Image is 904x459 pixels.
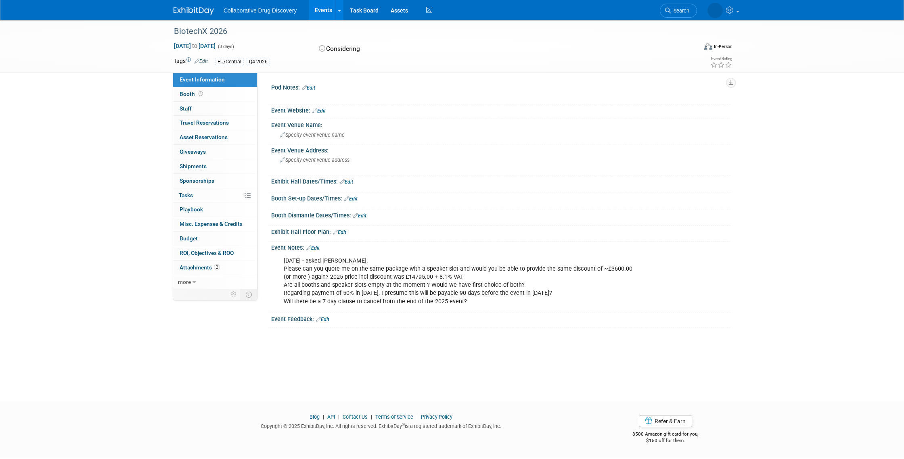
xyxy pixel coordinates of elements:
[639,415,692,427] a: Refer & Earn
[271,119,730,129] div: Event Venue Name:
[649,42,732,54] div: Event Format
[327,414,335,420] a: API
[173,246,257,260] a: ROI, Objectives & ROO
[714,44,732,50] div: In-Person
[333,229,346,235] a: Edit
[704,43,712,50] img: Format-Inperson.png
[174,42,216,50] span: [DATE] [DATE]
[180,177,214,184] span: Sponsorships
[173,102,257,116] a: Staff
[215,58,244,66] div: EU/Central
[601,437,731,444] div: $150 off for them.
[241,289,257,300] td: Toggle Event Tabs
[214,264,220,270] span: 2
[224,7,297,14] span: Collaborative Drug Discovery
[278,253,642,309] div: [DATE] - asked [PERSON_NAME]: Please can you quote me on the same package with a speaker slot and...
[353,213,366,219] a: Edit
[601,426,731,444] div: $500 Amazon gift card for you,
[180,235,198,242] span: Budget
[271,81,730,92] div: Pod Notes:
[402,422,405,427] sup: ®
[180,148,206,155] span: Giveaways
[336,414,341,420] span: |
[306,245,320,251] a: Edit
[707,3,723,18] img: Dimitris Tsionos
[217,44,234,49] span: (3 days)
[271,313,730,323] div: Event Feedback:
[414,414,420,420] span: |
[280,132,345,138] span: Specify event venue name
[180,163,207,169] span: Shipments
[178,279,191,285] span: more
[227,289,241,300] td: Personalize Event Tab Strip
[312,108,326,114] a: Edit
[173,174,257,188] a: Sponsorships
[271,242,730,252] div: Event Notes:
[173,188,257,202] a: Tasks
[173,232,257,246] a: Budget
[173,217,257,231] a: Misc. Expenses & Credits
[173,275,257,289] a: more
[271,175,730,186] div: Exhibit Hall Dates/Times:
[271,144,730,154] div: Event Venue Address:
[180,91,205,97] span: Booth
[180,264,220,271] span: Attachments
[316,42,495,56] div: Considering
[660,4,697,18] a: Search
[180,250,234,256] span: ROI, Objectives & ROO
[343,414,368,420] a: Contact Us
[280,157,349,163] span: Specify event venue address
[173,145,257,159] a: Giveaways
[247,58,270,66] div: Q4 2026
[271,209,730,220] div: Booth Dismantle Dates/Times:
[195,58,208,64] a: Edit
[171,24,685,39] div: BiotechX 2026
[421,414,452,420] a: Privacy Policy
[191,43,199,49] span: to
[710,57,732,61] div: Event Rating
[180,206,203,213] span: Playbook
[174,7,214,15] img: ExhibitDay
[180,105,192,112] span: Staff
[271,226,730,236] div: Exhibit Hall Floor Plan:
[173,159,257,173] a: Shipments
[671,8,689,14] span: Search
[197,91,205,97] span: Booth not reserved yet
[174,421,588,430] div: Copyright © 2025 ExhibitDay, Inc. All rights reserved. ExhibitDay is a registered trademark of Ex...
[321,414,326,420] span: |
[173,87,257,101] a: Booth
[271,192,730,203] div: Booth Set-up Dates/Times:
[173,202,257,217] a: Playbook
[344,196,358,202] a: Edit
[180,221,243,227] span: Misc. Expenses & Credits
[316,317,329,322] a: Edit
[375,414,413,420] a: Terms of Service
[173,261,257,275] a: Attachments2
[173,130,257,144] a: Asset Reservations
[180,76,225,83] span: Event Information
[180,134,228,140] span: Asset Reservations
[173,73,257,87] a: Event Information
[310,414,320,420] a: Blog
[174,57,208,66] td: Tags
[173,116,257,130] a: Travel Reservations
[180,119,229,126] span: Travel Reservations
[302,85,315,91] a: Edit
[271,104,730,115] div: Event Website:
[340,179,353,185] a: Edit
[179,192,193,198] span: Tasks
[369,414,374,420] span: |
